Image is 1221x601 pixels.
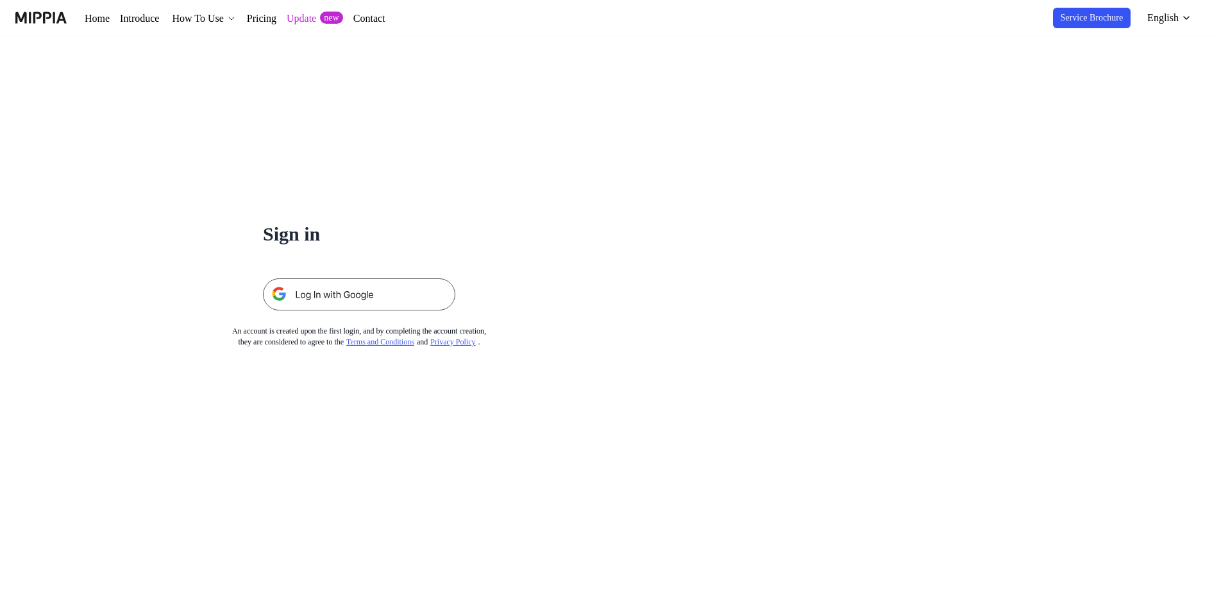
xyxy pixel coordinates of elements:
[342,12,367,24] div: new
[1043,8,1129,28] button: Service Brochure
[263,278,455,310] img: 구글 로그인 버튼
[179,11,251,26] button: How To Use
[179,11,241,26] div: How To Use
[262,11,294,26] a: Pricing
[85,11,112,26] a: Home
[263,221,455,248] h1: Sign in
[378,11,416,26] a: Contact
[122,11,169,26] a: Introduce
[1136,5,1199,31] button: English
[1143,10,1181,26] div: English
[348,337,427,346] a: Terms and Conditions
[211,326,508,348] div: An account is created upon the first login, and by completing the account creation, they are cons...
[304,11,339,26] a: Update
[446,337,495,346] a: Privacy Policy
